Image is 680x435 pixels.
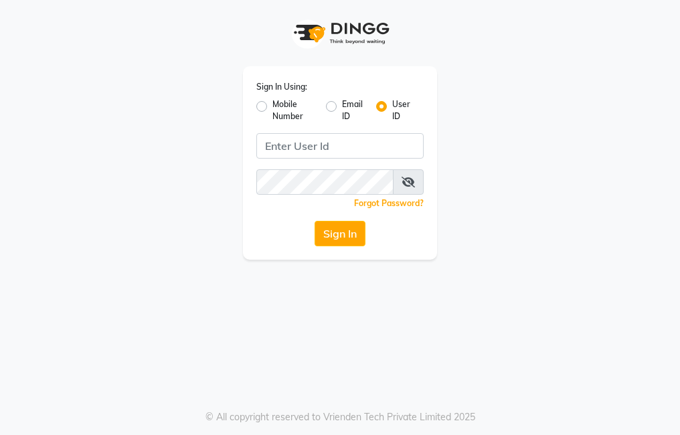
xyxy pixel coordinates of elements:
[354,198,424,208] a: Forgot Password?
[256,169,394,195] input: Username
[342,98,365,122] label: Email ID
[272,98,315,122] label: Mobile Number
[256,133,424,159] input: Username
[315,221,365,246] button: Sign In
[256,81,307,93] label: Sign In Using:
[392,98,413,122] label: User ID
[286,13,394,53] img: logo1.svg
